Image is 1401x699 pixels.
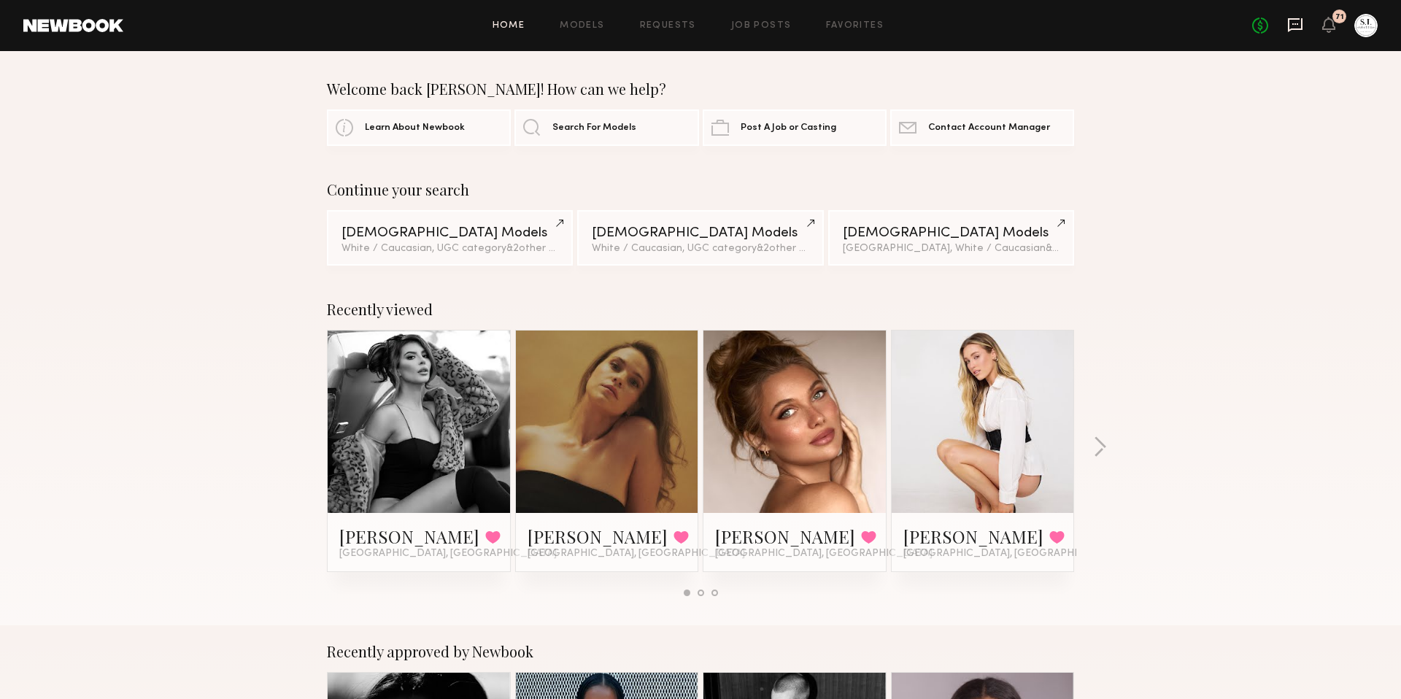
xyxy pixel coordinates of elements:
a: [PERSON_NAME] [903,525,1043,548]
div: [GEOGRAPHIC_DATA], White / Caucasian [843,244,1060,254]
span: & 2 other filter s [1046,244,1116,253]
a: Learn About Newbook [327,109,511,146]
a: Contact Account Manager [890,109,1074,146]
div: [DEMOGRAPHIC_DATA] Models [843,226,1060,240]
a: Favorites [826,21,884,31]
a: Models [560,21,604,31]
a: Requests [640,21,696,31]
a: [PERSON_NAME] [715,525,855,548]
span: [GEOGRAPHIC_DATA], [GEOGRAPHIC_DATA] [339,548,557,560]
a: Job Posts [731,21,792,31]
div: White / Caucasian, UGC category [592,244,808,254]
a: [PERSON_NAME] [528,525,668,548]
div: White / Caucasian, UGC category [341,244,558,254]
div: Welcome back [PERSON_NAME]! How can we help? [327,80,1074,98]
div: Recently viewed [327,301,1074,318]
div: [DEMOGRAPHIC_DATA] Models [341,226,558,240]
a: Search For Models [514,109,698,146]
a: [PERSON_NAME] [339,525,479,548]
a: [DEMOGRAPHIC_DATA] Models[GEOGRAPHIC_DATA], White / Caucasian&2other filters [828,210,1074,266]
span: Learn About Newbook [365,123,465,133]
span: & 2 other filter s [506,244,576,253]
a: Home [493,21,525,31]
span: [GEOGRAPHIC_DATA], [GEOGRAPHIC_DATA] [903,548,1121,560]
span: [GEOGRAPHIC_DATA], [GEOGRAPHIC_DATA] [528,548,745,560]
div: Continue your search [327,181,1074,198]
span: Contact Account Manager [928,123,1050,133]
div: 71 [1335,13,1344,21]
span: [GEOGRAPHIC_DATA], [GEOGRAPHIC_DATA] [715,548,933,560]
a: [DEMOGRAPHIC_DATA] ModelsWhite / Caucasian, UGC category&2other filters [327,210,573,266]
div: Recently approved by Newbook [327,643,1074,660]
span: Post A Job or Casting [741,123,836,133]
span: Search For Models [552,123,636,133]
a: [DEMOGRAPHIC_DATA] ModelsWhite / Caucasian, UGC category&2other filters [577,210,823,266]
span: & 2 other filter s [757,244,827,253]
div: [DEMOGRAPHIC_DATA] Models [592,226,808,240]
a: Post A Job or Casting [703,109,887,146]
